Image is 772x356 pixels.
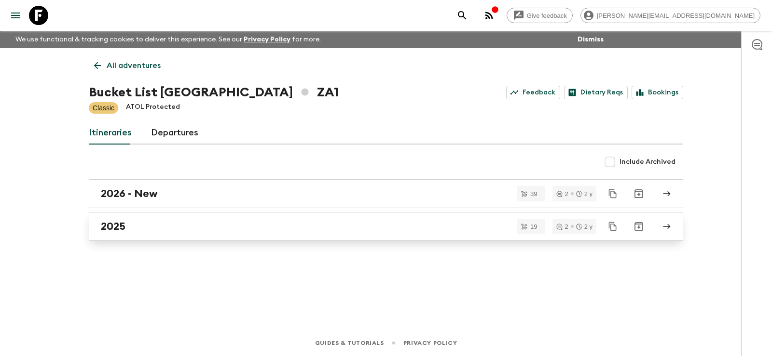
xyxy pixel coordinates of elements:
[101,220,125,233] h2: 2025
[604,218,621,235] button: Duplicate
[126,102,180,114] p: ATOL Protected
[107,60,161,71] p: All adventures
[575,33,606,46] button: Dismiss
[12,31,325,48] p: We use functional & tracking cookies to deliver this experience. See our for more.
[89,212,683,241] a: 2025
[524,191,543,197] span: 39
[592,12,760,19] span: [PERSON_NAME][EMAIL_ADDRESS][DOMAIN_NAME]
[576,191,593,197] div: 2 y
[524,224,543,230] span: 19
[507,8,573,23] a: Give feedback
[6,6,25,25] button: menu
[556,191,568,197] div: 2
[632,86,683,99] a: Bookings
[89,83,339,102] h1: Bucket List [GEOGRAPHIC_DATA] ZA1
[244,36,290,43] a: Privacy Policy
[315,338,384,348] a: Guides & Tutorials
[93,103,114,113] p: Classic
[564,86,628,99] a: Dietary Reqs
[403,338,457,348] a: Privacy Policy
[620,157,675,167] span: Include Archived
[101,187,158,200] h2: 2026 - New
[629,184,648,203] button: Archive
[453,6,472,25] button: search adventures
[629,217,648,236] button: Archive
[604,185,621,202] button: Duplicate
[576,224,593,230] div: 2 y
[89,121,132,145] a: Itineraries
[556,224,568,230] div: 2
[89,179,683,208] a: 2026 - New
[151,121,198,145] a: Departures
[580,8,760,23] div: [PERSON_NAME][EMAIL_ADDRESS][DOMAIN_NAME]
[522,12,572,19] span: Give feedback
[506,86,560,99] a: Feedback
[89,56,166,75] a: All adventures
